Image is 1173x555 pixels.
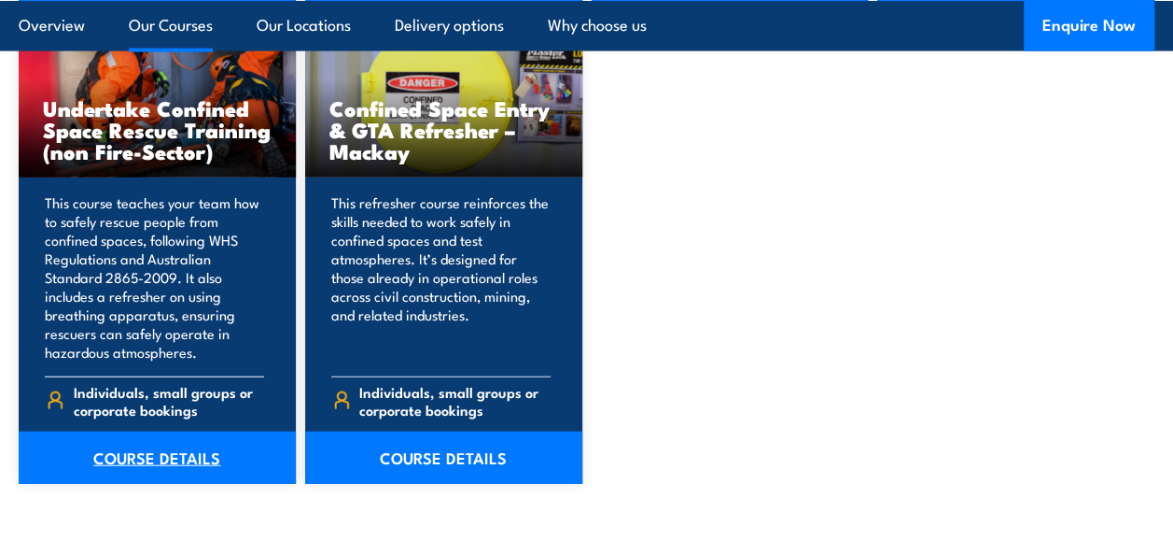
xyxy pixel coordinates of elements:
p: This refresher course reinforces the skills needed to work safely in confined spaces and test atm... [331,193,551,362]
a: COURSE DETAILS [19,432,296,484]
h3: Undertake Confined Space Rescue Training (non Fire-Sector) [43,97,272,162]
span: Individuals, small groups or corporate bookings [74,383,264,419]
h3: Confined Space Entry & GTA Refresher – Mackay [329,97,558,162]
p: This course teaches your team how to safely rescue people from confined spaces, following WHS Reg... [45,193,264,362]
a: COURSE DETAILS [305,432,582,484]
span: Individuals, small groups or corporate bookings [359,383,550,419]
